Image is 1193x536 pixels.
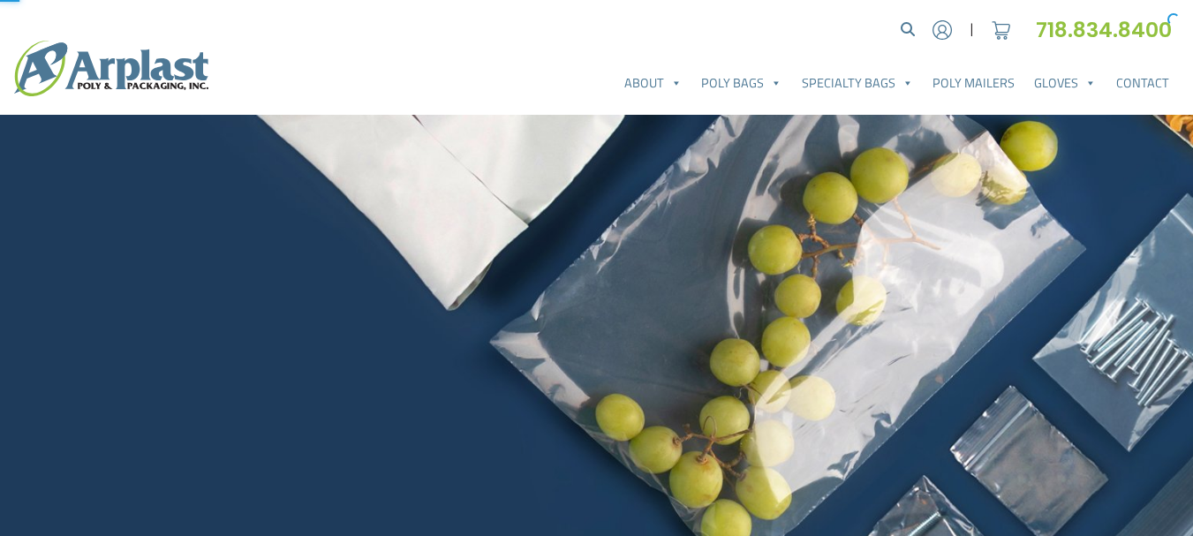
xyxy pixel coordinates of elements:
a: Gloves [1024,65,1106,101]
a: Specialty Bags [792,65,923,101]
a: Poly Bags [691,65,791,101]
a: About [615,65,691,101]
span: | [970,19,974,41]
a: Poly Mailers [923,65,1024,101]
a: 718.834.8400 [1036,15,1179,44]
a: Contact [1106,65,1179,101]
img: logo [14,41,208,96]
